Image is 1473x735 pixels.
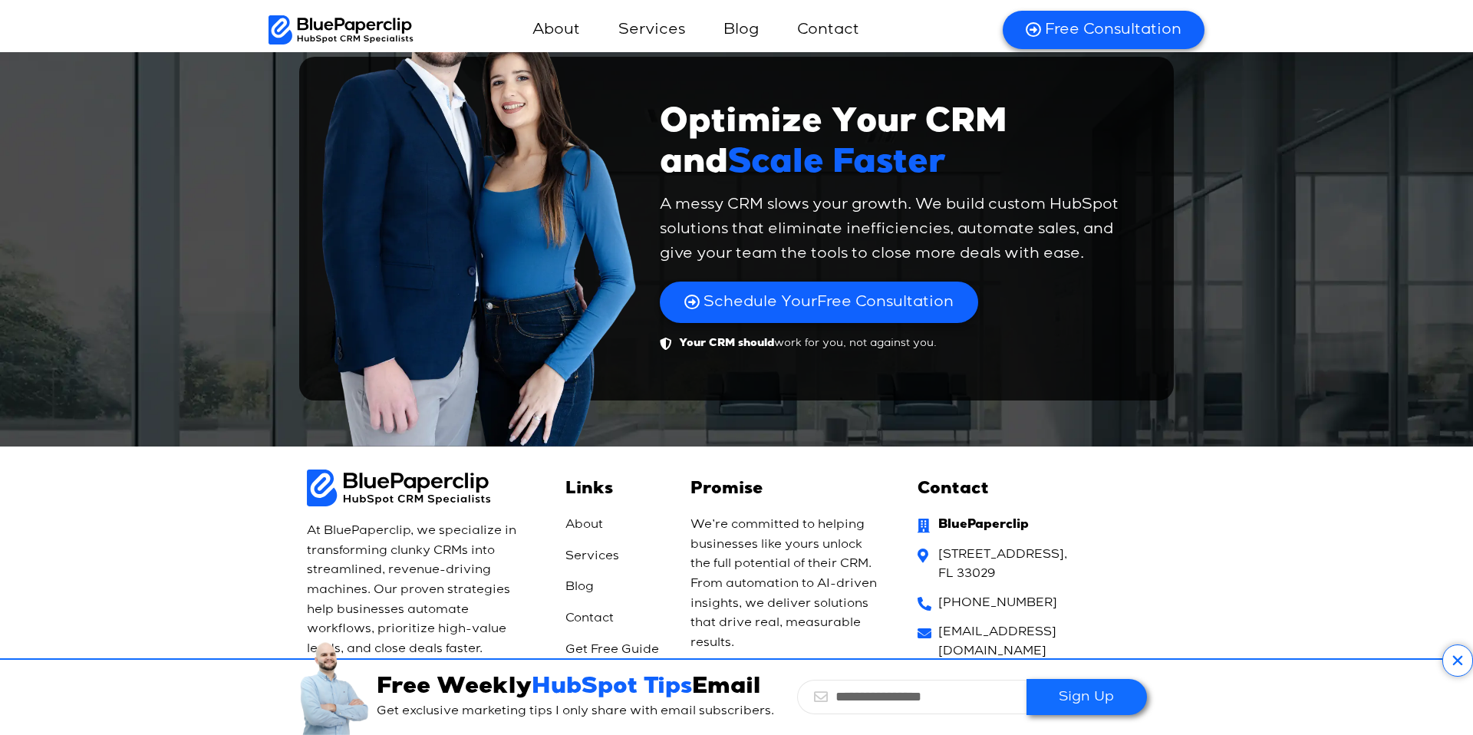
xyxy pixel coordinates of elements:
[603,12,700,48] a: Services
[565,516,667,536] a: About
[269,15,414,44] img: BluePaperClip Logo black
[565,480,667,500] h4: Links
[1026,679,1147,715] button: Sign Up
[704,295,817,310] span: Schedule Your
[934,594,1057,614] span: [PHONE_NUMBER]
[675,335,937,352] span: work for you, not against you.
[565,609,667,629] a: Contact
[1059,688,1114,706] span: Sign Up
[377,705,774,717] span: Get exclusive marketing tips I only share with email subscribers.
[565,641,659,661] span: Get Free Guide
[377,674,781,702] h3: Free Weekly Email
[918,594,1162,614] a: [PHONE_NUMBER]
[307,522,531,659] p: At BluePaperclip, we specialize in transforming clunky CRMs into streamlined, revenue-driving mac...
[565,547,667,567] a: Services
[565,578,594,598] span: Blog
[782,12,875,48] a: Contact
[414,12,984,48] nav: Menu
[565,578,667,598] a: Blog
[728,148,946,182] span: Scale Faster
[517,12,595,48] a: About
[565,609,614,629] span: Contact
[1045,20,1181,40] span: Free Consultation
[1003,11,1204,49] a: Free Consultation
[938,519,1029,532] strong: BluePaperclip
[918,480,1162,500] h2: Contact
[934,623,1162,662] span: [EMAIL_ADDRESS][DOMAIN_NAME]
[918,623,1162,662] a: [EMAIL_ADDRESS][DOMAIN_NAME]
[708,12,774,48] a: Blog
[660,282,978,323] a: Schedule YourFree Consultation
[565,547,619,567] span: Services
[704,292,954,312] span: Free Consultation
[660,104,1151,186] h2: Optimize Your CRM and
[679,338,774,349] b: Your CRM should
[565,641,667,661] a: Get Free Guide
[565,516,603,536] span: About
[690,516,883,653] p: We’re committed to helping businesses like yours unlock the full potential of their CRM. From aut...
[307,470,491,506] img: BluePaperClip Logo black
[660,193,1143,266] p: A messy CRM slows your growth. We build custom HubSpot solutions that eliminate inefficiencies, a...
[299,641,369,735] img: Is your CRM holding you back (2)
[690,480,883,500] h2: Promise
[532,677,692,700] span: HubSpot Tips
[934,545,1067,585] span: [STREET_ADDRESS], FL 33029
